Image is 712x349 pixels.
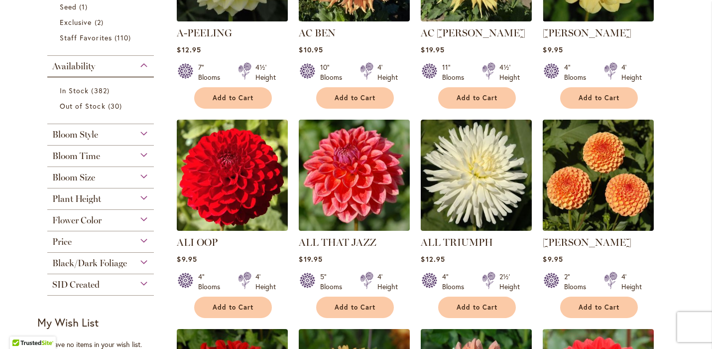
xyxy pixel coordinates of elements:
button: Add to Cart [316,297,394,318]
span: $12.95 [177,45,201,54]
a: [PERSON_NAME] [543,236,631,248]
button: Add to Cart [560,87,638,109]
div: 5" Blooms [320,272,348,292]
span: Plant Height [52,193,101,204]
div: 4' Height [255,272,276,292]
div: 4" Blooms [564,62,592,82]
div: 4" Blooms [442,272,470,292]
span: $19.95 [421,45,444,54]
span: $9.95 [543,254,563,264]
a: AHOY MATEY [543,14,654,23]
div: 4' Height [621,272,642,292]
a: ALI OOP [177,236,218,248]
a: ALL TRIUMPH [421,223,532,233]
iframe: Launch Accessibility Center [7,314,35,342]
span: Add to Cart [213,94,253,102]
a: AC [PERSON_NAME] [421,27,525,39]
a: Out of Stock 30 [60,101,144,111]
div: 11" Blooms [442,62,470,82]
a: AC BEN [299,14,410,23]
span: $19.95 [299,254,322,264]
img: ALL TRIUMPH [421,120,532,231]
span: Black/Dark Foliage [52,258,127,269]
button: Add to Cart [316,87,394,109]
div: 4' Height [621,62,642,82]
div: 2½' Height [499,272,520,292]
a: Staff Favorites [60,32,144,43]
a: AC Jeri [421,14,532,23]
img: ALI OOP [177,120,288,231]
span: Availability [52,61,95,72]
span: $10.95 [299,45,323,54]
span: $9.95 [177,254,197,264]
span: 1 [79,1,90,12]
span: Price [52,236,72,247]
button: Add to Cart [194,297,272,318]
span: Bloom Style [52,129,98,140]
a: [PERSON_NAME] [543,27,631,39]
span: Add to Cart [457,94,497,102]
span: Exclusive [60,17,92,27]
img: ALL THAT JAZZ [299,120,410,231]
div: 2" Blooms [564,272,592,292]
span: Staff Favorites [60,33,112,42]
span: $12.95 [421,254,445,264]
span: 30 [108,101,124,111]
a: Exclusive [60,17,144,27]
a: A-PEELING [177,27,232,39]
span: Flower Color [52,215,102,226]
span: Add to Cart [335,94,375,102]
span: Add to Cart [457,303,497,312]
a: ALL THAT JAZZ [299,236,376,248]
a: AC BEN [299,27,336,39]
button: Add to Cart [194,87,272,109]
button: Add to Cart [560,297,638,318]
div: 7" Blooms [198,62,226,82]
span: Add to Cart [213,303,253,312]
span: Bloom Time [52,151,100,162]
span: 110 [115,32,133,43]
span: 2 [95,17,106,27]
a: ALL THAT JAZZ [299,223,410,233]
span: In Stock [60,86,89,95]
button: Add to Cart [438,297,516,318]
a: A-Peeling [177,14,288,23]
a: AMBER QUEEN [543,223,654,233]
img: AMBER QUEEN [543,120,654,231]
div: 4½' Height [255,62,276,82]
a: ALI OOP [177,223,288,233]
span: 382 [91,85,112,96]
div: 4' Height [377,62,398,82]
span: $9.95 [543,45,563,54]
a: ALL TRIUMPH [421,236,493,248]
a: Seed [60,1,144,12]
div: 4½' Height [499,62,520,82]
span: Add to Cart [579,303,619,312]
div: 4" Blooms [198,272,226,292]
span: Add to Cart [335,303,375,312]
a: In Stock 382 [60,85,144,96]
span: Seed [60,2,77,11]
span: SID Created [52,279,100,290]
div: 4' Height [377,272,398,292]
strong: My Wish List [37,315,99,330]
div: 10" Blooms [320,62,348,82]
span: Bloom Size [52,172,95,183]
span: Out of Stock [60,101,106,111]
span: Add to Cart [579,94,619,102]
button: Add to Cart [438,87,516,109]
